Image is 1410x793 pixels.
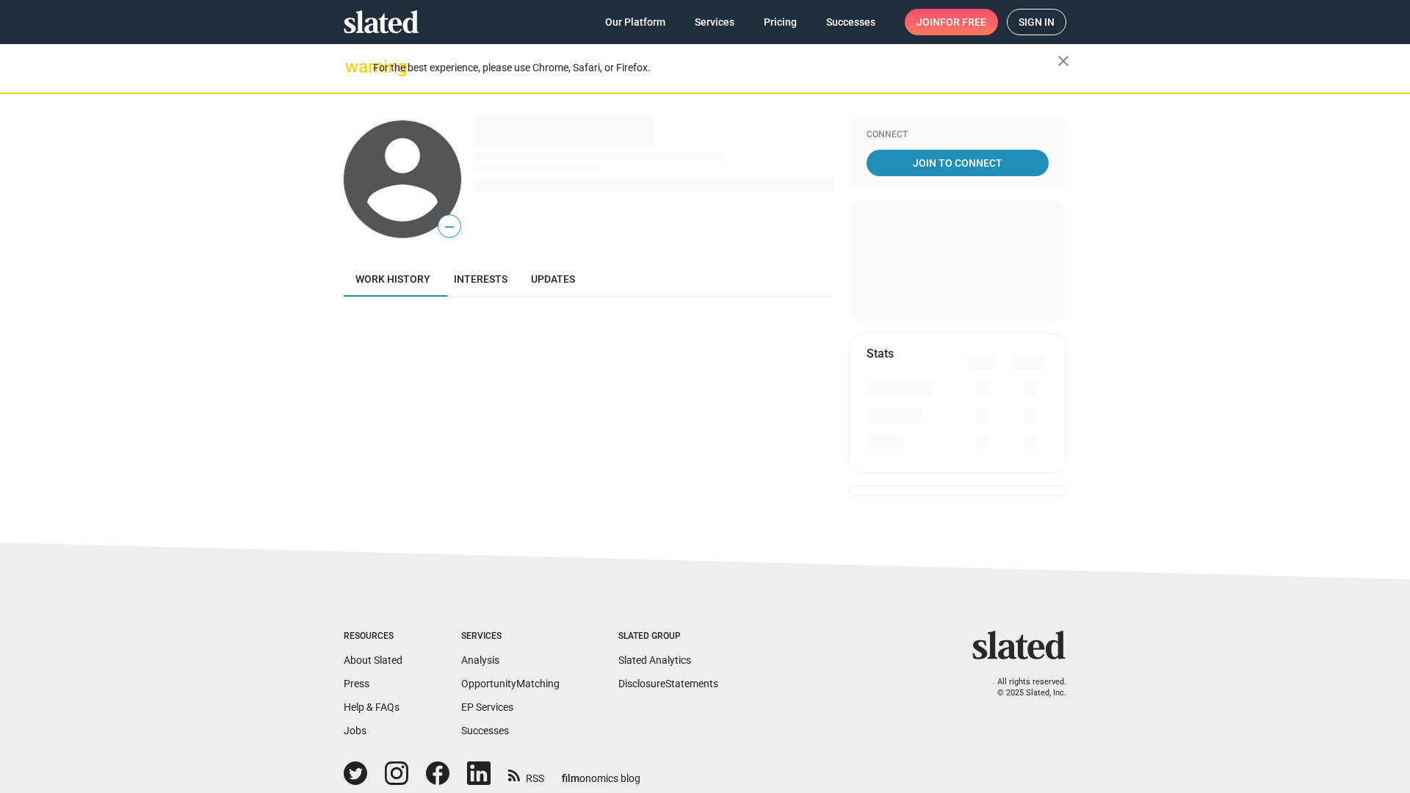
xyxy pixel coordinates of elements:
a: Successes [461,725,509,736]
span: for free [940,9,986,35]
a: Updates [519,261,587,297]
p: All rights reserved. © 2025 Slated, Inc. [982,677,1066,698]
a: Work history [344,261,442,297]
a: filmonomics blog [562,760,640,786]
a: Interests [442,261,519,297]
span: Join [916,9,986,35]
a: Pricing [752,9,809,35]
a: Our Platform [593,9,677,35]
a: RSS [508,763,544,786]
a: Services [683,9,746,35]
span: Work history [355,273,430,285]
div: Connect [867,129,1049,141]
a: OpportunityMatching [461,678,560,689]
div: Services [461,631,560,642]
a: DisclosureStatements [618,678,718,689]
mat-card-title: Stats [867,346,894,361]
span: Services [695,9,734,35]
span: Sign in [1019,10,1055,35]
div: For the best experience, please use Chrome, Safari, or Firefox. [373,58,1057,78]
a: Analysis [461,654,499,666]
span: Successes [826,9,875,35]
a: Sign in [1007,9,1066,35]
mat-icon: close [1055,52,1072,70]
span: Updates [531,273,575,285]
span: Interests [454,273,507,285]
span: film [562,772,579,784]
a: Slated Analytics [618,654,691,666]
a: Press [344,678,369,689]
a: EP Services [461,701,513,713]
a: Joinfor free [905,9,998,35]
div: Slated Group [618,631,718,642]
a: Jobs [344,725,366,736]
a: About Slated [344,654,402,666]
a: Successes [814,9,887,35]
mat-icon: warning [345,58,363,76]
a: Help & FAQs [344,701,399,713]
a: Join To Connect [867,150,1049,176]
span: — [438,217,460,236]
div: Resources [344,631,402,642]
span: Our Platform [605,9,665,35]
span: Join To Connect [869,150,1046,176]
span: Pricing [764,9,797,35]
